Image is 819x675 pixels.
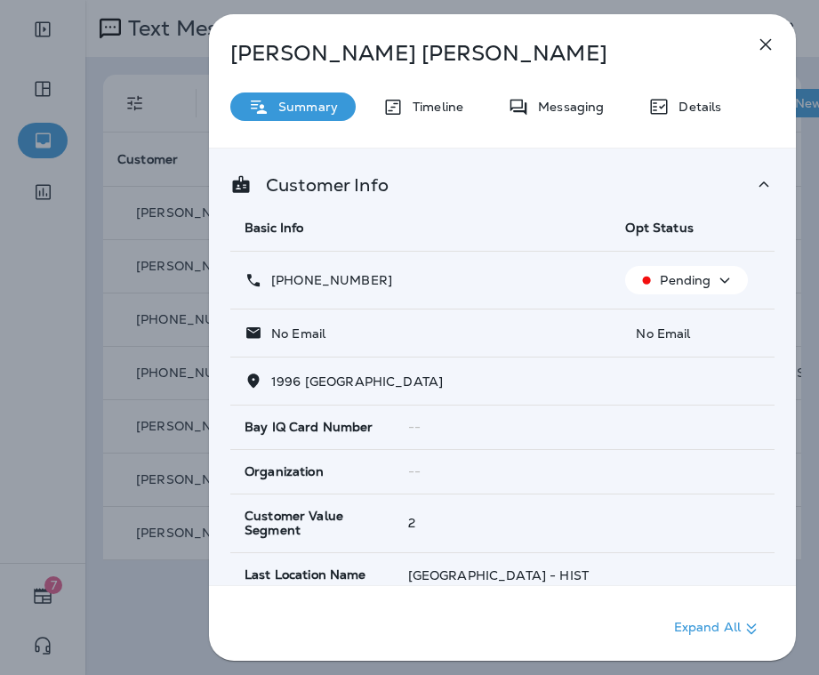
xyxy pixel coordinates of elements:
[404,100,463,114] p: Timeline
[625,220,693,236] span: Opt Status
[660,273,711,287] p: Pending
[252,178,389,192] p: Customer Info
[245,464,324,479] span: Organization
[408,419,421,435] span: --
[408,463,421,479] span: --
[670,100,721,114] p: Details
[674,618,762,639] p: Expand All
[271,374,443,390] span: 1996 [GEOGRAPHIC_DATA]
[625,326,760,341] p: No Email
[262,326,325,341] p: No Email
[245,220,303,236] span: Basic Info
[667,613,769,645] button: Expand All
[269,100,338,114] p: Summary
[529,100,604,114] p: Messaging
[625,266,748,294] button: Pending
[245,420,373,435] span: Bay IQ Card Number
[408,567,589,583] span: [GEOGRAPHIC_DATA] - HIST
[262,273,392,287] p: [PHONE_NUMBER]
[245,509,380,539] span: Customer Value Segment
[230,41,716,66] p: [PERSON_NAME] [PERSON_NAME]
[245,567,366,583] span: Last Location Name
[408,515,415,531] span: 2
